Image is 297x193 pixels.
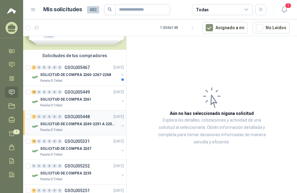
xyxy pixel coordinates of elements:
div: 0 [47,90,52,94]
p: GSOL005467 [65,65,90,70]
div: 0 [47,188,52,193]
p: Panela El Trébol [40,152,62,157]
p: SOLICITUD DE COMPRA 2247 [40,146,91,152]
a: 0 0 0 0 0 0 GSOL005252[DATE] Company LogoSOLICITUD DE COMPRA 2235Panela El Trébol [32,162,125,182]
div: 9 [32,188,36,193]
img: Company Logo [32,98,39,105]
div: 1 - 50 de 148 [160,23,197,33]
span: 1 [13,129,20,134]
button: Asignado a mi [202,22,248,33]
a: 4 0 0 0 0 0 GSOL005448[DATE] Company LogoSOLICITUD DE COMPRA 2249-2251 A 2256-2258 Y 2262Panela E... [32,113,125,133]
p: SOLICITUD DE COMPRA 2261 [40,97,91,102]
div: 0 [37,139,41,143]
div: 0 [58,164,62,168]
p: [DATE] [114,139,124,144]
p: [DATE] [114,89,124,95]
p: SOLICITUD DE COMPRA 2249-2251 A 2256-2258 Y 2262 [40,121,116,127]
p: SOLICITUD DE COMPRA 2235 [40,171,91,176]
span: 482 [87,6,99,13]
h1: Mis solicitudes [43,5,82,14]
div: 0 [37,65,41,70]
img: Logo peakr [7,7,16,15]
p: GSOL005331 [65,139,90,143]
a: 3 0 0 0 0 0 GSOL005467[DATE] Company LogoSOLICITUD DE COMPRA 2265-2267-2268Panela El Trébol [32,64,125,83]
p: [DATE] [114,163,124,169]
img: Company Logo [32,74,39,81]
div: 0 [47,65,52,70]
p: SOLICITUD DE COMPRA 2265-2267-2268 [40,72,111,78]
p: Explora los detalles, cotizaciones y actividad de una solicitud al seleccionarla. Obtén informaci... [157,117,267,146]
a: 1 [5,128,18,139]
div: 0 [32,164,36,168]
p: [DATE] [114,65,124,71]
div: 0 [52,115,57,119]
span: search [108,7,112,12]
p: GSOL005252 [65,164,90,168]
p: [DATE] [114,114,124,120]
div: 4 [32,115,36,119]
p: Panela El Trébol [40,128,62,133]
div: 0 [37,90,41,94]
a: 29 0 0 0 0 0 GSOL005449[DATE] Company LogoSOLICITUD DE COMPRA 2261Panela El Trébol [32,88,125,108]
div: 0 [52,65,57,70]
p: Panela El Trébol [40,78,62,83]
div: 0 [42,139,47,143]
div: 29 [32,90,36,94]
p: Panela El Trébol [40,177,62,182]
div: 0 [52,164,57,168]
img: Company Logo [32,147,39,155]
div: 0 [42,188,47,193]
span: 1 [285,3,292,9]
p: GSOL005448 [65,115,90,119]
div: 0 [42,90,47,94]
div: 3 [32,65,36,70]
div: Solicitudes de tus compradores [23,50,126,61]
div: 0 [58,115,62,119]
div: 0 [58,188,62,193]
div: 0 [47,139,52,143]
div: 0 [42,65,47,70]
div: 10 [32,139,36,143]
div: 0 [47,115,52,119]
h3: Aún no has seleccionado niguna solicitud [170,110,254,117]
button: 1 [279,4,290,15]
div: 0 [42,115,47,119]
div: 0 [37,188,41,193]
div: Todas [196,6,209,13]
div: 0 [58,90,62,94]
button: No Leídos [253,22,290,33]
div: 0 [37,164,41,168]
img: Company Logo [32,172,39,179]
div: 0 [52,139,57,143]
div: 0 [47,164,52,168]
div: 0 [52,90,57,94]
div: 0 [58,139,62,143]
a: 10 0 0 0 0 0 GSOL005331[DATE] Company LogoSOLICITUD DE COMPRA 2247Panela El Trébol [32,138,125,157]
div: 0 [58,65,62,70]
img: Company Logo [32,123,39,130]
p: GSOL005449 [65,90,90,94]
div: 0 [37,115,41,119]
div: 0 [52,188,57,193]
p: Panela El Trébol [40,103,62,108]
div: 0 [42,164,47,168]
p: GSOL005251 [65,188,90,193]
